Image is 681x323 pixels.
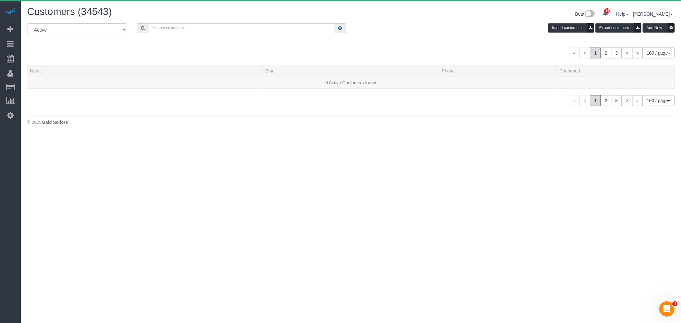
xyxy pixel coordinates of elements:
button: Export customers [595,23,641,33]
a: > [622,95,632,106]
button: Import customers [548,23,594,33]
th: Name [27,65,263,77]
strong: Maid Sailors [42,120,68,125]
button: 100 / page [643,95,675,106]
span: 1 [590,48,601,58]
a: 3 [611,48,622,58]
span: 4 [672,301,677,306]
span: « [569,95,580,106]
a: > [622,48,632,58]
img: New interface [584,10,595,19]
a: » [632,95,643,106]
a: 14 [599,6,612,20]
a: 3 [611,95,622,106]
span: < [579,48,590,58]
a: 2 [601,95,611,106]
span: « [569,48,580,58]
span: Customers (34543) [27,6,112,17]
nav: Pagination navigation [569,95,675,106]
a: 2 [601,48,611,58]
th: Confirmed [557,65,675,77]
a: [PERSON_NAME] [633,11,673,17]
span: 1 [590,95,601,106]
th: Email [263,65,439,77]
a: » [632,48,643,58]
a: Beta [575,11,595,17]
th: Phone [439,65,557,77]
td: 0 Active Customers found [27,77,675,88]
button: Add New [643,23,675,33]
input: Search customers ... [149,23,334,33]
nav: Pagination navigation [569,48,675,58]
img: Automaid Logo [4,6,17,15]
iframe: Intercom live chat [659,301,675,317]
div: © 2025 [27,119,675,125]
a: Help [616,11,629,17]
button: 100 / page [643,48,675,58]
span: < [579,95,590,106]
span: 14 [604,8,610,13]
